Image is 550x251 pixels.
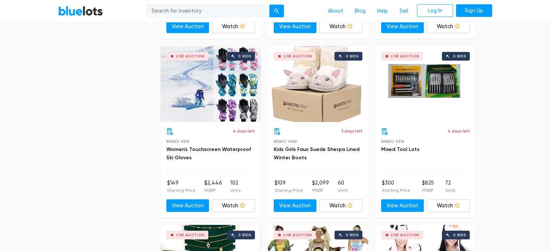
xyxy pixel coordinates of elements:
[238,233,251,237] div: 0 bids
[417,4,453,17] a: Log In
[346,233,359,237] div: 0 bids
[166,146,251,161] a: Women's Touchscreen Waterproof Ski Gloves
[381,199,424,212] a: View Auction
[375,46,476,122] a: Live Auction 0 bids
[212,199,255,212] a: Watch
[212,20,255,33] a: Watch
[322,4,349,18] a: About
[448,128,470,134] p: 4 days left
[312,179,329,194] li: $2,099
[453,55,466,58] div: 0 bids
[338,187,348,194] p: Units
[167,179,196,194] li: $149
[391,55,419,58] div: Live Auction
[274,20,317,33] a: View Auction
[371,4,394,18] a: Help
[382,187,410,194] p: Starting Price
[233,128,255,134] p: 4 days left
[166,139,190,143] span: Brand New
[274,187,303,194] p: Starting Price
[283,233,312,237] div: Live Auction
[346,55,359,58] div: 0 bids
[381,139,405,143] span: Brand New
[445,187,455,194] p: Units
[349,4,371,18] a: Blog
[422,179,434,194] li: $825
[147,4,270,17] input: Search for inventory
[167,187,196,194] p: Starting Price
[204,187,222,194] p: MSRP
[268,46,368,122] a: Live Auction 0 bids
[427,199,470,212] a: Watch
[382,179,410,194] li: $300
[176,55,205,58] div: Live Auction
[391,233,419,237] div: Live Auction
[338,179,348,194] li: 60
[230,179,240,194] li: 102
[453,233,466,237] div: 0 bids
[341,128,362,134] p: 3 days left
[445,179,455,194] li: 72
[283,55,312,58] div: Live Auction
[274,179,303,194] li: $109
[319,199,362,212] a: Watch
[176,233,205,237] div: Live Auction
[427,20,470,33] a: Watch
[381,146,419,152] a: Mixed Tool Lots
[312,187,329,194] p: MSRP
[274,139,297,143] span: Brand New
[161,46,261,122] a: Live Auction 0 bids
[274,199,317,212] a: View Auction
[204,179,222,194] li: $2,446
[230,187,240,194] p: Units
[238,55,251,58] div: 0 bids
[456,4,492,17] a: Sign Up
[58,5,103,16] a: BlueLots
[381,20,424,33] a: View Auction
[422,187,434,194] p: MSRP
[166,20,209,33] a: View Auction
[166,199,209,212] a: View Auction
[394,4,414,18] a: Sell
[274,146,359,161] a: Kids Girls Faux Suede Sherpa Lined Winter Boots
[319,20,362,33] a: Watch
